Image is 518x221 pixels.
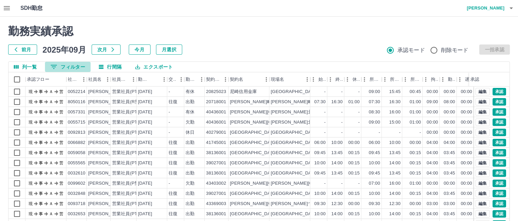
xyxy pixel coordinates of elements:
[112,72,128,87] div: 社員区分
[410,140,421,146] div: 00:00
[68,170,85,177] div: 0032610
[470,72,479,87] div: 承認
[271,180,429,187] div: [PERSON_NAME][GEOGRAPHIC_DATA][GEOGRAPHIC_DATA]給食センター
[206,72,220,87] div: 契約コード
[88,150,125,156] div: [PERSON_NAME]
[8,25,510,38] h2: 勤務実績承認
[492,190,506,197] button: 承認
[358,89,360,95] div: -
[59,161,63,165] text: 営
[427,170,438,177] div: 04:00
[112,89,148,95] div: 営業社員(PT契約)
[420,129,421,136] div: -
[461,99,472,105] div: 00:00
[331,160,343,166] div: 14:00
[410,150,421,156] div: 00:15
[92,44,121,55] button: 次月
[169,129,170,136] div: -
[230,119,314,126] div: [PERSON_NAME][GEOGRAPHIC_DATA]
[389,109,401,115] div: 16:00
[492,129,506,136] button: 承認
[186,160,194,166] div: 出勤
[331,170,343,177] div: 13:45
[197,74,207,85] button: メニュー
[66,72,87,87] div: 社員番号
[59,130,63,135] text: 営
[68,150,85,156] div: 0059058
[314,160,326,166] div: 10:00
[68,72,79,87] div: 社員番号
[341,109,343,115] div: -
[410,109,421,115] div: 01:00
[390,72,401,87] div: 所定終業
[88,99,125,105] div: [PERSON_NAME]
[230,170,277,177] div: [GEOGRAPHIC_DATA]
[68,119,85,126] div: 0055715
[39,140,43,145] text: 事
[29,161,33,165] text: 現
[59,89,63,94] text: 営
[112,119,148,126] div: 営業社員(PT契約)
[88,119,125,126] div: [PERSON_NAME]
[49,130,53,135] text: Ａ
[444,89,455,95] div: 00:00
[88,180,125,187] div: [PERSON_NAME]
[271,140,354,146] div: [GEOGRAPHIC_DATA]学校給食センター
[389,119,401,126] div: 15:00
[440,72,457,87] div: 勤務
[112,170,148,177] div: 営業社員(PT契約)
[444,119,455,126] div: 00:00
[271,119,352,126] div: [PERSON_NAME]北部学校給食センター
[79,74,89,85] button: メニュー
[475,88,490,95] button: 編集
[169,150,177,156] div: 往復
[103,74,113,85] button: メニュー
[138,109,152,115] div: [DATE]
[348,140,360,146] div: 00:00
[475,118,490,126] button: 編集
[348,170,360,177] div: 00:15
[206,129,226,136] div: 40279001
[327,72,344,87] div: 終業
[49,120,53,125] text: Ａ
[314,140,326,146] div: 06:00
[492,139,506,146] button: 承認
[87,72,111,87] div: 社員名
[271,109,352,115] div: [PERSON_NAME]北部学校給食センター
[186,140,194,146] div: 出勤
[88,140,125,146] div: [PERSON_NAME]
[492,200,506,207] button: 承認
[492,108,506,116] button: 承認
[444,99,455,105] div: 08:00
[271,99,371,105] div: [PERSON_NAME]町認定こども園たじりエンゼル
[68,180,85,187] div: 0099602
[324,180,326,187] div: -
[410,119,421,126] div: 01:00
[186,170,194,177] div: 出勤
[206,140,226,146] div: 41745001
[475,129,490,136] button: 編集
[492,149,506,156] button: 承認
[402,72,423,87] div: 所定休憩
[431,72,438,87] div: 拘束
[341,89,343,95] div: -
[444,109,455,115] div: 00:00
[229,72,269,87] div: 契約名
[410,89,421,95] div: 00:45
[361,72,382,87] div: 所定開始
[492,210,506,218] button: 承認
[461,140,472,146] div: 00:00
[314,99,326,105] div: 07:30
[410,72,421,87] div: 所定休憩
[206,109,226,115] div: 40436001
[341,180,343,187] div: -
[88,129,125,136] div: [PERSON_NAME]
[39,161,43,165] text: 事
[205,72,229,87] div: 契約コード
[341,129,343,136] div: -
[29,120,33,125] text: 現
[358,129,360,136] div: -
[410,170,421,177] div: 00:15
[389,180,401,187] div: 16:00
[112,129,148,136] div: 営業社員(PT契約)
